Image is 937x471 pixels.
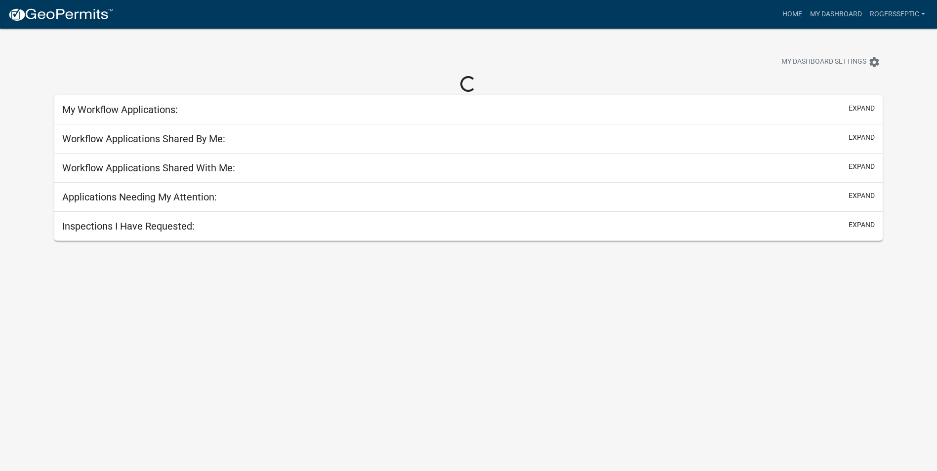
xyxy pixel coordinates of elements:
button: expand [849,161,875,172]
h5: Inspections I Have Requested: [62,220,195,232]
i: settings [868,56,880,68]
button: expand [849,132,875,143]
a: My Dashboard [806,5,866,24]
button: My Dashboard Settingssettings [774,52,888,72]
button: expand [849,220,875,230]
h5: Workflow Applications Shared With Me: [62,162,235,174]
h5: My Workflow Applications: [62,104,178,116]
button: expand [849,191,875,201]
a: rogersseptic [866,5,929,24]
button: expand [849,103,875,114]
a: Home [778,5,806,24]
h5: Applications Needing My Attention: [62,191,217,203]
span: My Dashboard Settings [781,56,866,68]
h5: Workflow Applications Shared By Me: [62,133,225,145]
